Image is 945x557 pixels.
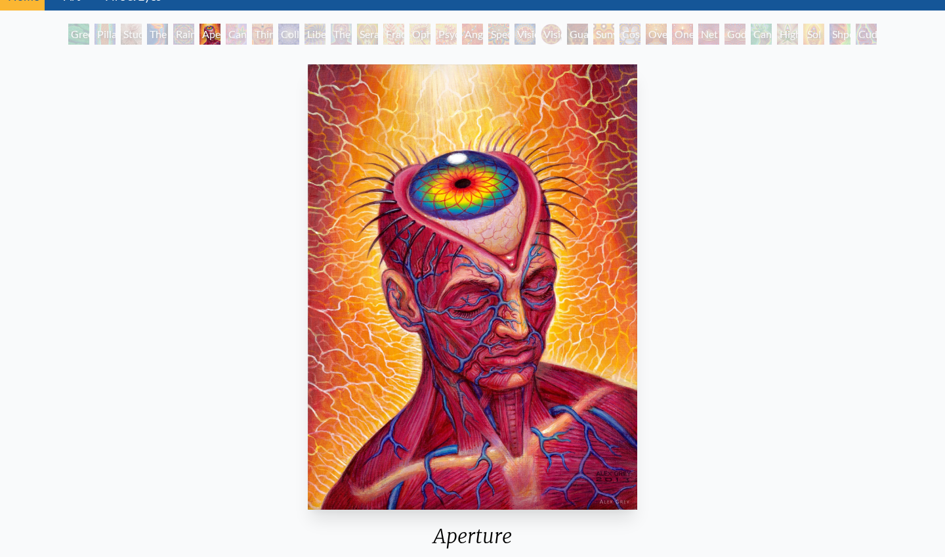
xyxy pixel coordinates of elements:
div: Godself [724,24,745,45]
div: Aperture [199,24,220,45]
div: Rainbow Eye Ripple [173,24,194,45]
div: Spectral Lotus [488,24,509,45]
div: Psychomicrograph of a Fractal Paisley Cherub Feather Tip [436,24,457,45]
div: Angel Skin [462,24,483,45]
div: Fractal Eyes [383,24,404,45]
div: Green Hand [68,24,89,45]
div: Ophanic Eyelash [409,24,430,45]
div: Vision [PERSON_NAME] [541,24,562,45]
div: Shpongled [829,24,850,45]
div: Oversoul [646,24,667,45]
div: Seraphic Transport Docking on the Third Eye [357,24,378,45]
div: Sol Invictus [803,24,824,45]
div: Liberation Through Seeing [304,24,325,45]
div: Guardian of Infinite Vision [567,24,588,45]
div: The Torch [147,24,168,45]
div: Cannabis Sutra [226,24,247,45]
div: Third Eye Tears of Joy [252,24,273,45]
div: Net of Being [698,24,719,45]
div: Cuddle [856,24,877,45]
div: Study for the Great Turn [121,24,142,45]
div: Collective Vision [278,24,299,45]
div: One [672,24,693,45]
div: The Seer [331,24,352,45]
div: Pillar of Awareness [94,24,115,45]
div: Cannafist [751,24,772,45]
div: Vision Crystal [514,24,535,45]
div: Higher Vision [777,24,798,45]
img: Aperture-2013-Alex-Grey-watermarked.jpg [308,64,638,510]
div: Sunyata [593,24,614,45]
div: Cosmic Elf [619,24,640,45]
